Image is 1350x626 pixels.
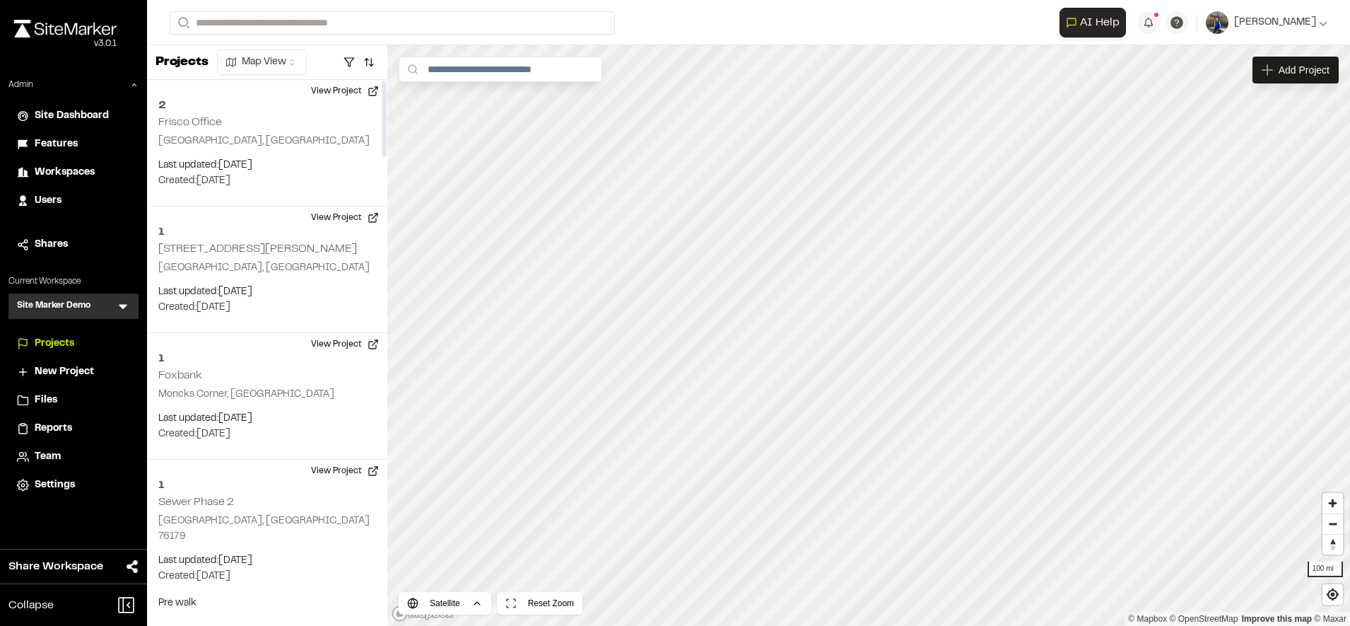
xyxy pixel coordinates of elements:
[17,237,130,253] a: Shares
[35,364,94,380] span: New Project
[35,137,78,152] span: Features
[158,97,376,114] h2: 2
[158,350,376,367] h2: 1
[1322,514,1343,534] button: Zoom out
[1242,614,1312,624] a: Map feedback
[17,299,90,313] h3: Site Marker Demo
[158,300,376,315] p: Created: [DATE]
[1060,8,1132,37] div: Open AI Assistant
[35,165,95,180] span: Workspaces
[170,11,195,35] button: Search
[1308,562,1343,577] div: 100 mi
[1322,493,1343,514] button: Zoom in
[8,79,33,91] p: Admin
[158,158,376,173] p: Last updated: [DATE]
[158,260,376,276] p: [GEOGRAPHIC_DATA], [GEOGRAPHIC_DATA]
[8,597,54,614] span: Collapse
[497,592,582,615] button: Reset Zoom
[1234,15,1316,30] span: [PERSON_NAME]
[158,387,376,402] p: Moncks Corner, [GEOGRAPHIC_DATA]
[158,284,376,300] p: Last updated: [DATE]
[158,477,376,494] h2: 1
[1322,534,1343,555] button: Reset bearing to north
[17,364,130,380] a: New Project
[14,20,117,37] img: rebrand.png
[158,514,376,545] p: [GEOGRAPHIC_DATA], [GEOGRAPHIC_DATA] 76179
[1206,11,1327,34] button: [PERSON_NAME]
[35,108,109,124] span: Site Dashboard
[1279,63,1330,77] span: Add Project
[158,224,376,240] h2: 1
[303,460,387,482] button: View Project
[303,80,387,103] button: View Project
[158,244,357,254] h2: [STREET_ADDRESS][PERSON_NAME]
[1170,614,1238,624] a: OpenStreetMap
[8,275,139,288] p: Current Workspace
[1322,514,1343,534] span: Zoom out
[158,553,376,569] p: Last updated: [DATE]
[387,45,1350,626] canvas: Map
[35,336,74,352] span: Projects
[158,569,376,584] p: Created: [DATE]
[392,605,454,622] a: Mapbox logo
[155,53,209,72] p: Projects
[399,592,491,615] button: Satellite
[35,237,68,253] span: Shares
[17,165,130,180] a: Workspaces
[17,336,130,352] a: Projects
[303,333,387,356] button: View Project
[17,108,130,124] a: Site Dashboard
[14,37,117,50] div: Oh geez...please don't...
[158,134,376,149] p: [GEOGRAPHIC_DATA], [GEOGRAPHIC_DATA]
[158,497,234,507] h2: Sewer Phase 2
[1322,584,1343,605] button: Find my location
[17,421,130,436] a: Reports
[17,393,130,408] a: Files
[35,477,75,493] span: Settings
[17,449,130,465] a: Team
[35,421,72,436] span: Reports
[158,173,376,189] p: Created: [DATE]
[1060,8,1126,37] button: Open AI Assistant
[303,207,387,229] button: View Project
[35,393,57,408] span: Files
[8,558,103,575] span: Share Workspace
[158,117,222,127] h2: Frisco Office
[35,193,61,209] span: Users
[1080,14,1120,31] span: AI Help
[17,477,130,493] a: Settings
[17,193,130,209] a: Users
[1314,614,1346,624] a: Maxar
[17,137,130,152] a: Features
[158,411,376,427] p: Last updated: [DATE]
[1206,11,1228,34] img: User
[35,449,61,465] span: Team
[158,596,376,611] p: Pre walk
[158,371,202,381] h2: Foxbank
[1128,614,1167,624] a: Mapbox
[158,427,376,442] p: Created: [DATE]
